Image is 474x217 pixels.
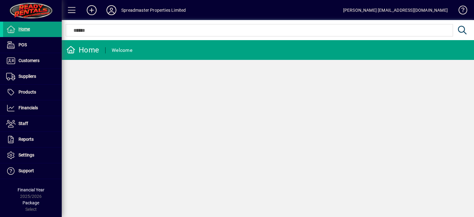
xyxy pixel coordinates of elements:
span: POS [19,42,27,47]
div: [PERSON_NAME] [EMAIL_ADDRESS][DOMAIN_NAME] [343,5,448,15]
div: Home [66,45,99,55]
span: Home [19,27,30,31]
span: Settings [19,152,34,157]
a: Products [3,85,62,100]
span: Package [23,200,39,205]
a: Knowledge Base [454,1,466,21]
a: Reports [3,132,62,147]
a: Settings [3,148,62,163]
span: Customers [19,58,39,63]
button: Profile [102,5,121,16]
span: Suppliers [19,74,36,79]
a: POS [3,37,62,53]
a: Financials [3,100,62,116]
span: Staff [19,121,28,126]
span: Products [19,90,36,94]
div: Spreadmaster Properties Limited [121,5,186,15]
span: Financials [19,105,38,110]
div: Welcome [112,45,132,55]
a: Support [3,163,62,179]
a: Staff [3,116,62,131]
span: Support [19,168,34,173]
button: Add [82,5,102,16]
span: Reports [19,137,34,142]
span: Financial Year [18,187,44,192]
a: Suppliers [3,69,62,84]
a: Customers [3,53,62,69]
